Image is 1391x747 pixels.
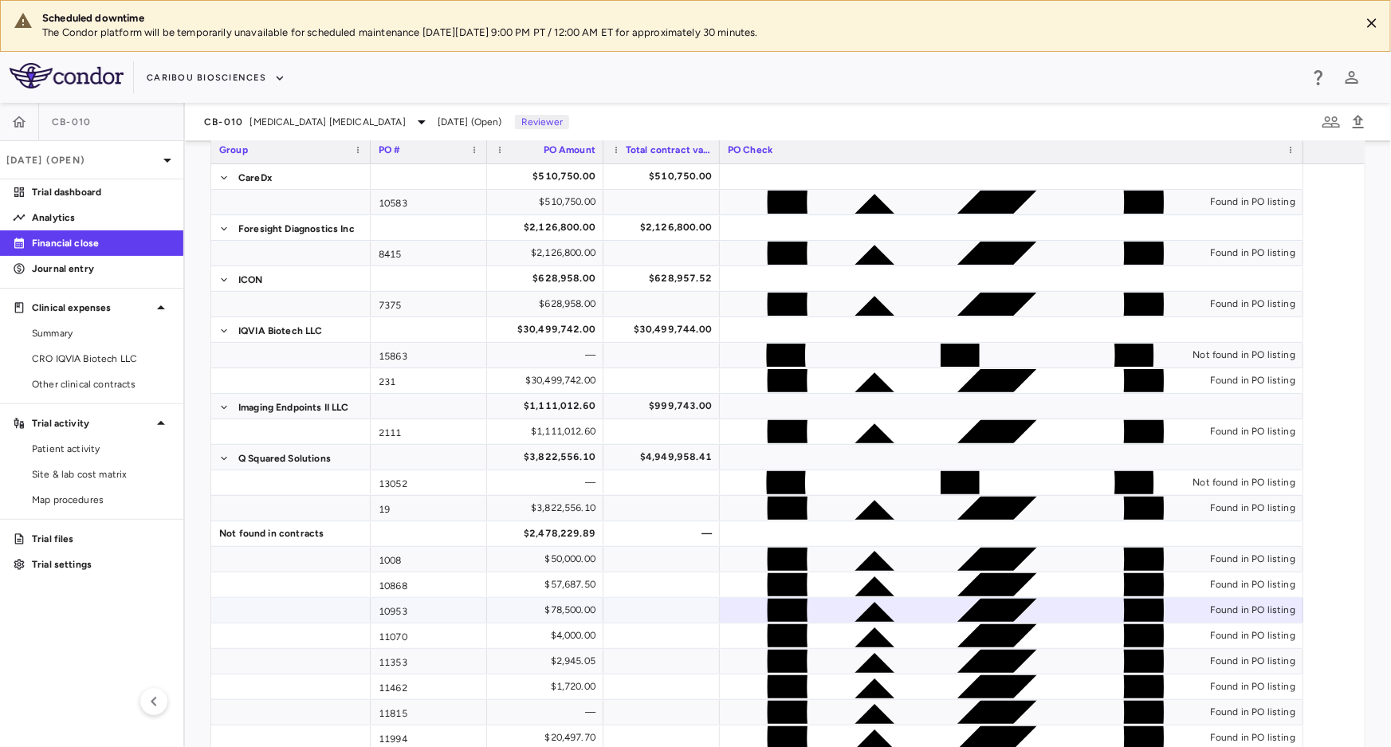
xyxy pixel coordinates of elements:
div: $30,499,742.00 [501,368,595,393]
div: $57,687.50 [501,572,595,597]
div: $2,126,800.00 [501,240,595,265]
div: $4,000.00 [501,623,595,648]
p: Journal entry [32,261,171,276]
div: $2,478,229.89 [501,521,595,546]
div: $30,499,742.00 [501,316,595,342]
div: — [501,699,595,725]
div: Found in PO listing [1210,597,1295,623]
div: $1,111,012.60 [501,419,595,444]
div: 15863 [371,343,487,368]
span: Site & lab cost matrix [32,467,171,482]
span: PO # [379,144,401,155]
p: The Condor platform will be temporarily unavailable for scheduled maintenance [DATE][DATE] 9:00 P... [42,26,1347,40]
div: $628,958.00 [501,265,595,291]
div: 10953 [371,598,487,623]
p: Trial dashboard [32,185,171,199]
div: 8415 [371,241,487,265]
div: $510,750.00 [501,189,595,214]
p: Reviewer [515,115,569,129]
div: $3,822,556.10 [501,495,595,521]
span: Other clinical contracts [32,377,171,391]
div: Found in PO listing [1210,291,1295,316]
p: Trial files [32,532,171,546]
p: Clinical expenses [32,301,151,315]
div: $2,945.05 [501,648,595,674]
div: — [501,470,595,495]
div: 11815 [371,700,487,725]
div: — [618,521,712,546]
div: $2,126,800.00 [501,214,595,240]
span: Group [219,144,248,155]
div: 11353 [371,649,487,674]
div: 1008 [371,547,487,572]
div: $50,000.00 [501,546,595,572]
button: Close [1360,11,1384,35]
span: [DATE] (Open) [438,115,502,129]
div: 19 [371,496,487,521]
span: Imaging Endpoints II LLC [238,395,349,420]
span: Foresight Diagnostics Inc [238,216,355,242]
div: Found in PO listing [1210,189,1295,214]
div: $628,957.52 [618,265,712,291]
p: Trial activity [32,416,151,431]
div: $3,822,556.10 [501,444,595,470]
p: Trial settings [32,557,171,572]
div: $1,111,012.60 [501,393,595,419]
span: PO Check [728,144,772,155]
span: Patient activity [32,442,171,456]
div: 13052 [371,470,487,495]
div: $999,743.00 [618,393,712,419]
div: 11462 [371,674,487,699]
div: 7375 [371,292,487,316]
div: $510,750.00 [501,163,595,189]
div: Found in PO listing [1210,240,1295,265]
span: Map procedures [32,493,171,507]
div: 11070 [371,623,487,648]
div: 10868 [371,572,487,597]
span: PO Amount [544,144,595,155]
div: 2111 [371,419,487,444]
div: Found in PO listing [1210,368,1295,393]
span: Summary [32,326,171,340]
span: CB-010 [52,116,92,128]
span: IQVIA Biotech LLC [238,318,323,344]
div: $510,750.00 [618,163,712,189]
div: Found in PO listing [1210,572,1295,597]
span: ICON [238,267,263,293]
p: Financial close [32,236,171,250]
div: $4,949,958.41 [618,444,712,470]
p: [DATE] (Open) [6,153,158,167]
div: Not found in PO listing [1193,470,1295,495]
div: $2,126,800.00 [618,214,712,240]
div: Found in PO listing [1210,546,1295,572]
span: Total contract value [626,144,712,155]
div: Found in PO listing [1210,674,1295,699]
button: Caribou Biosciences [147,65,285,91]
span: [MEDICAL_DATA] [MEDICAL_DATA] [250,115,406,129]
div: $1,720.00 [501,674,595,699]
div: — [501,342,595,368]
div: Found in PO listing [1210,699,1295,725]
div: $78,500.00 [501,597,595,623]
span: CB-010 [204,116,244,128]
img: logo-full-SnFGN8VE.png [10,63,124,88]
div: Not found in PO listing [1193,342,1295,368]
div: 10583 [371,190,487,214]
span: CareDx [238,165,272,191]
div: Found in PO listing [1210,623,1295,648]
div: 231 [371,368,487,393]
span: CRO IQVIA Biotech LLC [32,352,171,366]
div: Found in PO listing [1210,648,1295,674]
span: Q Squared Solutions [238,446,331,471]
div: Not found in contracts [219,521,324,546]
div: Found in PO listing [1210,495,1295,521]
div: Found in PO listing [1210,419,1295,444]
div: Scheduled downtime [42,11,1347,26]
div: $30,499,744.00 [618,316,712,342]
div: $628,958.00 [501,291,595,316]
p: Analytics [32,210,171,225]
